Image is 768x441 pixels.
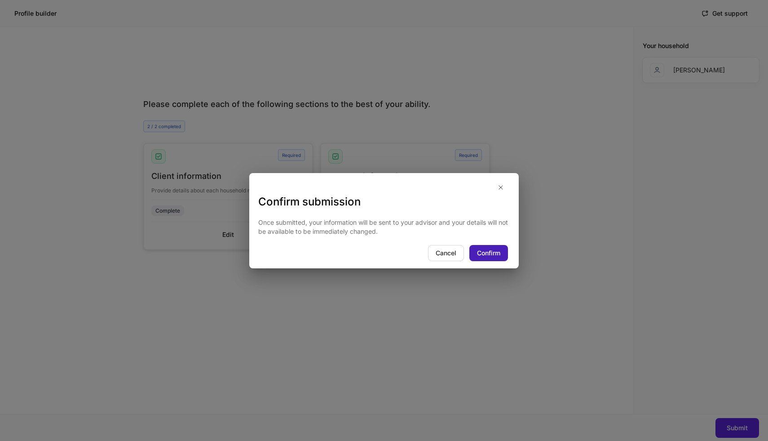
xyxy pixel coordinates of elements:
div: Cancel [436,249,456,258]
button: Confirm [469,245,508,261]
h3: Confirm submission [258,195,510,209]
div: Confirm [477,249,500,258]
p: Once submitted, your information will be sent to your advisor and your details will not be availa... [258,218,510,236]
button: Cancel [428,245,464,261]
